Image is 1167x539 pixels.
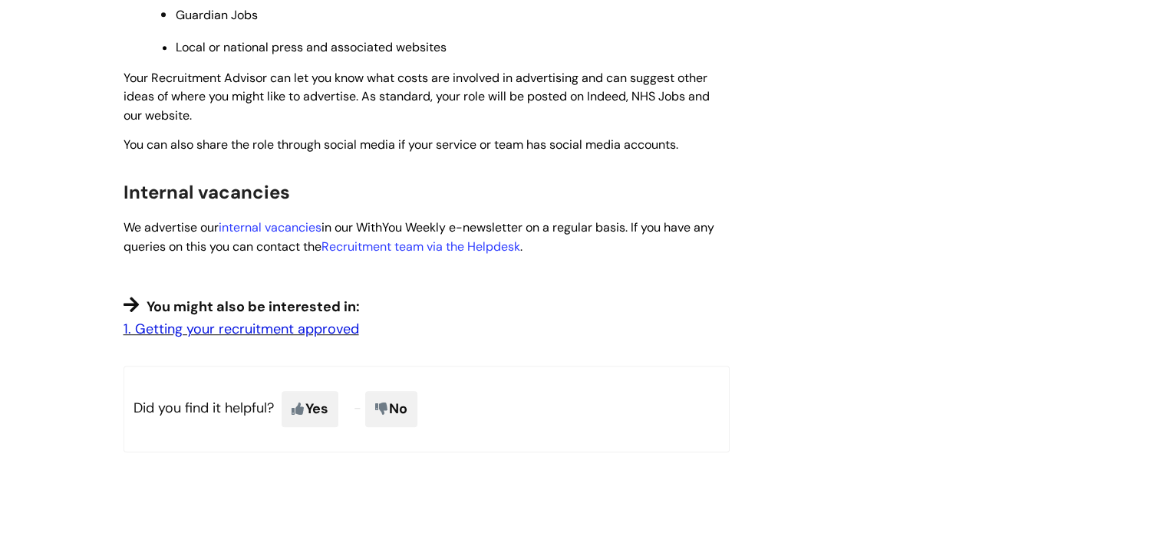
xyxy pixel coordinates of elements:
span: Yes [282,391,338,426]
span: Guardian Jobs [176,7,258,23]
a: Recruitment team via the Helpdesk [321,238,520,255]
span: You might also be interested in: [147,297,360,316]
span: We advertise our in our WithYou Weekly e-newsletter on a regular basis. If you have any queries o... [124,219,714,255]
span: You can also share the role through social media if your service or team has social media accounts. [124,136,678,153]
span: No [365,391,417,426]
p: Did you find it helpful? [124,366,730,452]
span: Local or national press and associated websites [176,39,447,55]
span: Internal vacancies [124,180,290,204]
a: 1. Getting your recruitment approved [124,320,359,338]
span: Your Recruitment Advisor can let you know what costs are involved in advertising and can suggest ... [124,70,710,124]
a: internal vacancies [219,219,321,235]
